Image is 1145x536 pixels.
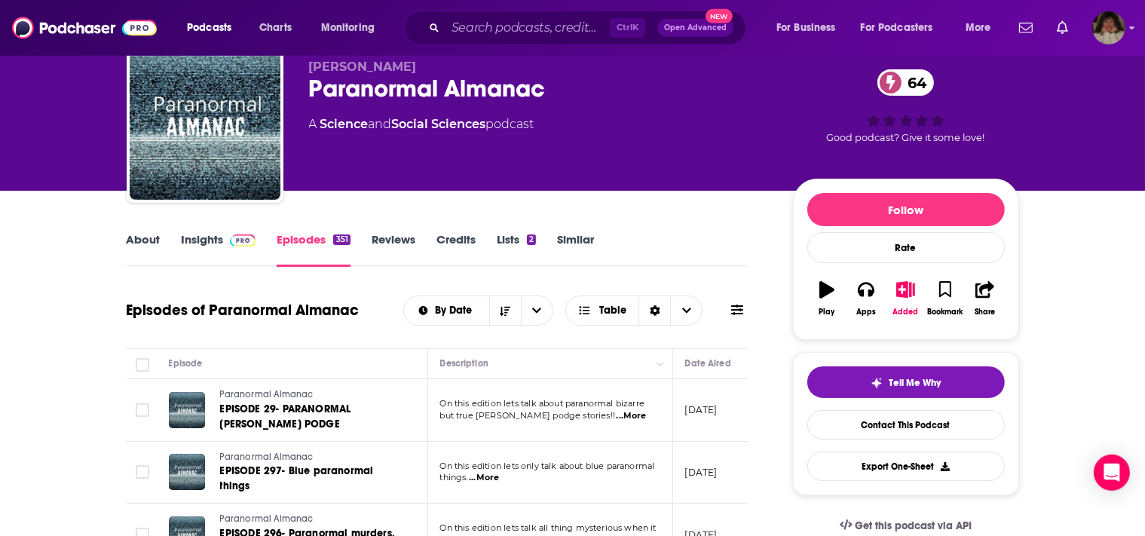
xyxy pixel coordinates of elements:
img: tell me why sparkle [871,377,883,389]
div: Description [440,354,488,372]
div: Date Aired [685,354,731,372]
a: Episodes351 [277,232,350,267]
a: Credits [436,232,476,267]
span: New [706,9,733,23]
button: Play [807,271,847,326]
span: ...More [469,472,499,484]
span: EPISODE 29- PARANORMAL [PERSON_NAME] PODGE [220,403,351,430]
a: Paranormal Almanac [220,451,401,464]
img: Podchaser - Follow, Share and Rate Podcasts [12,14,157,42]
a: EPISODE 297- Blue paranormal things [220,464,401,494]
a: Social Sciences [392,117,486,131]
button: Added [886,271,925,326]
button: Export One-Sheet [807,452,1005,481]
span: Paranormal Almanac [220,452,314,462]
a: Reviews [372,232,415,267]
div: Open Intercom Messenger [1094,455,1130,491]
h1: Episodes of Paranormal Almanac [127,301,360,320]
button: Column Actions [651,355,669,373]
button: Choose View [565,296,703,326]
img: User Profile [1092,11,1125,44]
div: Apps [856,308,876,317]
span: Get this podcast via API [855,519,972,532]
span: and [369,117,392,131]
button: Share [965,271,1004,326]
span: More [966,17,991,38]
div: Sort Direction [638,296,670,325]
button: Apps [847,271,886,326]
a: Similar [557,232,594,267]
span: ...More [617,410,647,422]
button: open menu [851,16,955,40]
button: open menu [955,16,1010,40]
span: Paranormal Almanac [220,513,314,524]
img: Paranormal Almanac [130,49,280,200]
button: open menu [521,296,553,325]
span: Open Advanced [664,24,727,32]
span: [PERSON_NAME] [309,60,417,74]
span: Ctrl K [610,18,645,38]
p: [DATE] [685,403,718,416]
span: Paranormal Almanac [220,389,314,400]
span: Charts [259,17,292,38]
button: tell me why sparkleTell Me Why [807,366,1005,398]
button: Follow [807,193,1005,226]
h2: Choose List sort [403,296,553,326]
span: On this edition lets only talk about blue paranormal [440,461,655,471]
a: Contact This Podcast [807,410,1005,440]
div: Episode [169,354,203,372]
div: Share [975,308,995,317]
span: Tell Me Why [889,377,941,389]
span: Table [599,305,626,316]
div: 2 [527,234,536,245]
div: 64Good podcast? Give it some love! [793,60,1019,153]
div: Added [893,308,919,317]
span: For Business [776,17,836,38]
a: Show notifications dropdown [1013,15,1039,41]
div: 351 [333,234,350,245]
span: EPISODE 297- Blue paranormal things [220,464,374,492]
a: Lists2 [497,232,536,267]
input: Search podcasts, credits, & more... [445,16,610,40]
span: Monitoring [321,17,375,38]
div: Bookmark [927,308,963,317]
div: Rate [807,232,1005,263]
a: Paranormal Almanac [220,513,401,526]
span: Logged in as angelport [1092,11,1125,44]
a: 64 [877,69,934,96]
a: Charts [250,16,301,40]
img: Podchaser Pro [230,234,256,247]
button: Show profile menu [1092,11,1125,44]
div: Search podcasts, credits, & more... [418,11,761,45]
p: [DATE] [685,466,718,479]
span: but true [PERSON_NAME] podge stories!! [440,410,616,421]
span: things. [440,472,468,482]
span: On this edition lets talk about paranormal bizarre [440,398,645,409]
button: open menu [766,16,855,40]
button: open menu [176,16,251,40]
a: EPISODE 29- PARANORMAL [PERSON_NAME] PODGE [220,402,401,432]
span: By Date [435,305,477,316]
span: 64 [892,69,934,96]
div: A podcast [309,115,534,133]
button: open menu [311,16,394,40]
span: For Podcasters [861,17,933,38]
a: About [127,232,161,267]
span: Good podcast? Give it some love! [827,132,985,143]
button: Open AdvancedNew [657,19,733,37]
a: InsightsPodchaser Pro [182,232,256,267]
a: Science [320,117,369,131]
span: Toggle select row [136,403,149,417]
button: Sort Direction [489,296,521,325]
div: Play [819,308,834,317]
span: Toggle select row [136,465,149,479]
span: On this edition lets talk all thing mysterious when it [440,522,657,533]
a: Paranormal Almanac [220,388,401,402]
a: Show notifications dropdown [1051,15,1074,41]
button: open menu [404,305,489,316]
button: Bookmark [926,271,965,326]
span: Podcasts [187,17,231,38]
